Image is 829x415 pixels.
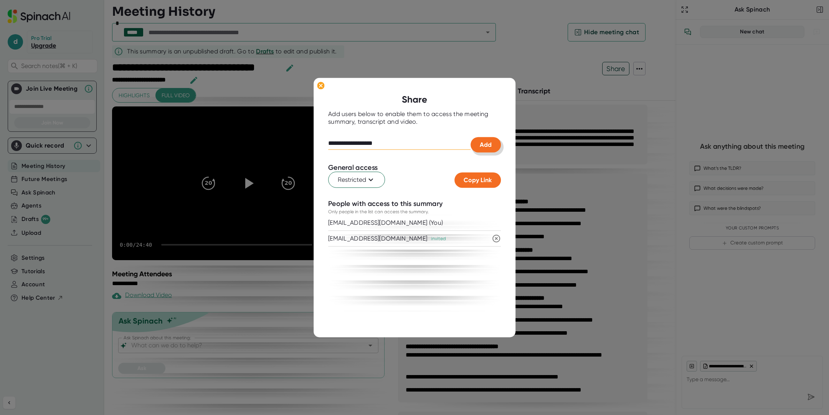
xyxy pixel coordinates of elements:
span: Copy Link [464,176,492,184]
button: Add [471,137,501,153]
span: Add [480,141,492,148]
div: Only people in the list can access the summary. [328,208,429,215]
div: Add users below to enable them to access the meeting summary, transcript and video. [328,110,501,126]
div: [EMAIL_ADDRESS][DOMAIN_NAME] (You) [328,219,443,227]
b: Share [402,94,427,105]
span: Restricted [338,175,375,184]
div: [EMAIL_ADDRESS][DOMAIN_NAME] [328,235,427,242]
div: invited [431,235,446,242]
button: Copy Link [454,173,501,188]
button: Restricted [328,172,385,188]
div: General access [328,163,378,172]
div: People with access to this summary [328,199,443,208]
